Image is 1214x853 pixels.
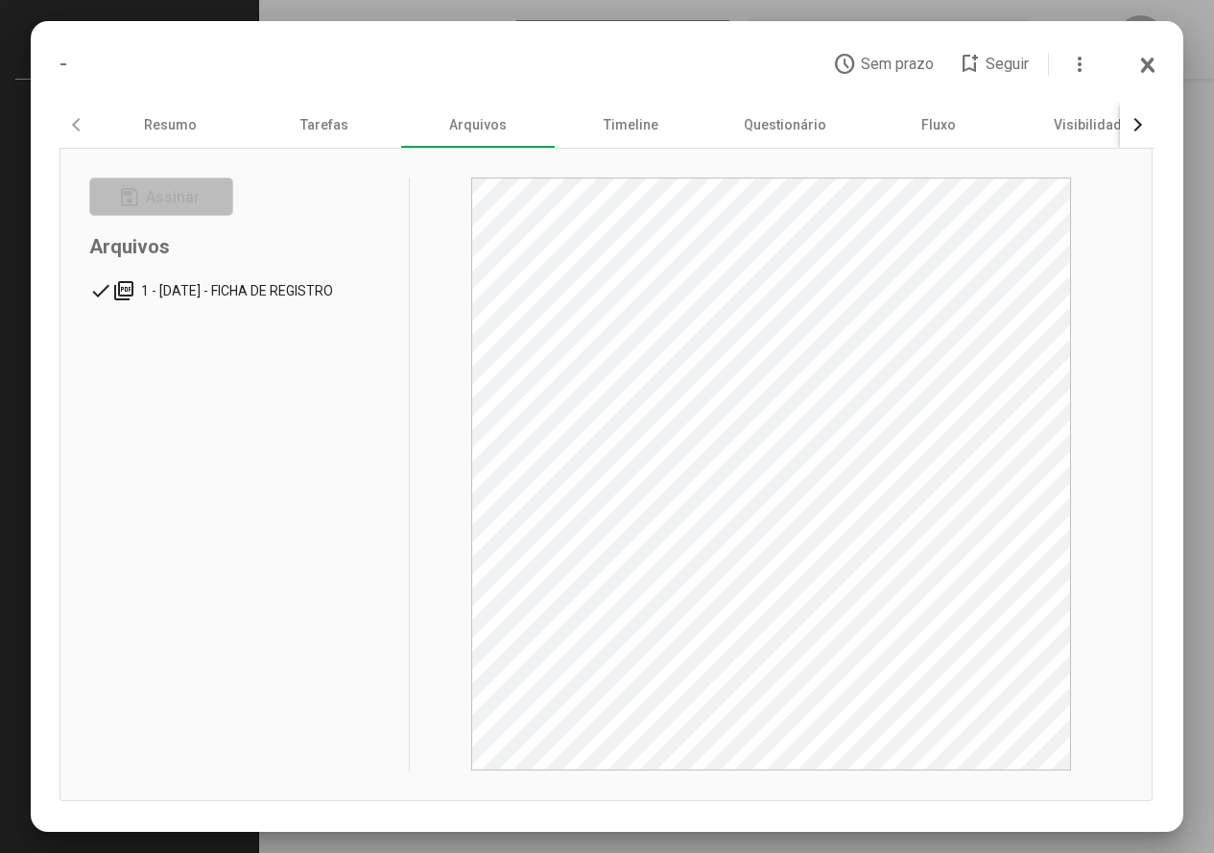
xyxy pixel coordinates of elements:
[708,102,862,148] div: Questionário
[986,55,1029,73] span: Seguir
[1015,102,1169,148] div: Visibilidade
[89,235,170,258] span: Arquivos
[141,283,333,298] span: 1 - [DATE] - FICHA DE REGISTRO
[862,102,1015,148] div: Fluxo
[112,279,141,302] mat-icon: picture_as_pdf
[118,186,141,209] mat-icon: save
[861,55,934,73] span: Sem prazo
[60,50,67,78] span: -
[958,53,981,76] mat-icon: bookmark_add
[89,178,233,216] button: Assinar
[1068,53,1091,76] mat-icon: more_vert
[555,102,708,148] div: Timeline
[833,53,856,76] mat-icon: access_time
[146,188,200,206] span: Assinar
[248,102,401,148] div: Tarefas
[94,102,248,148] div: Resumo
[89,279,112,302] mat-icon: done
[401,102,555,148] div: Arquivos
